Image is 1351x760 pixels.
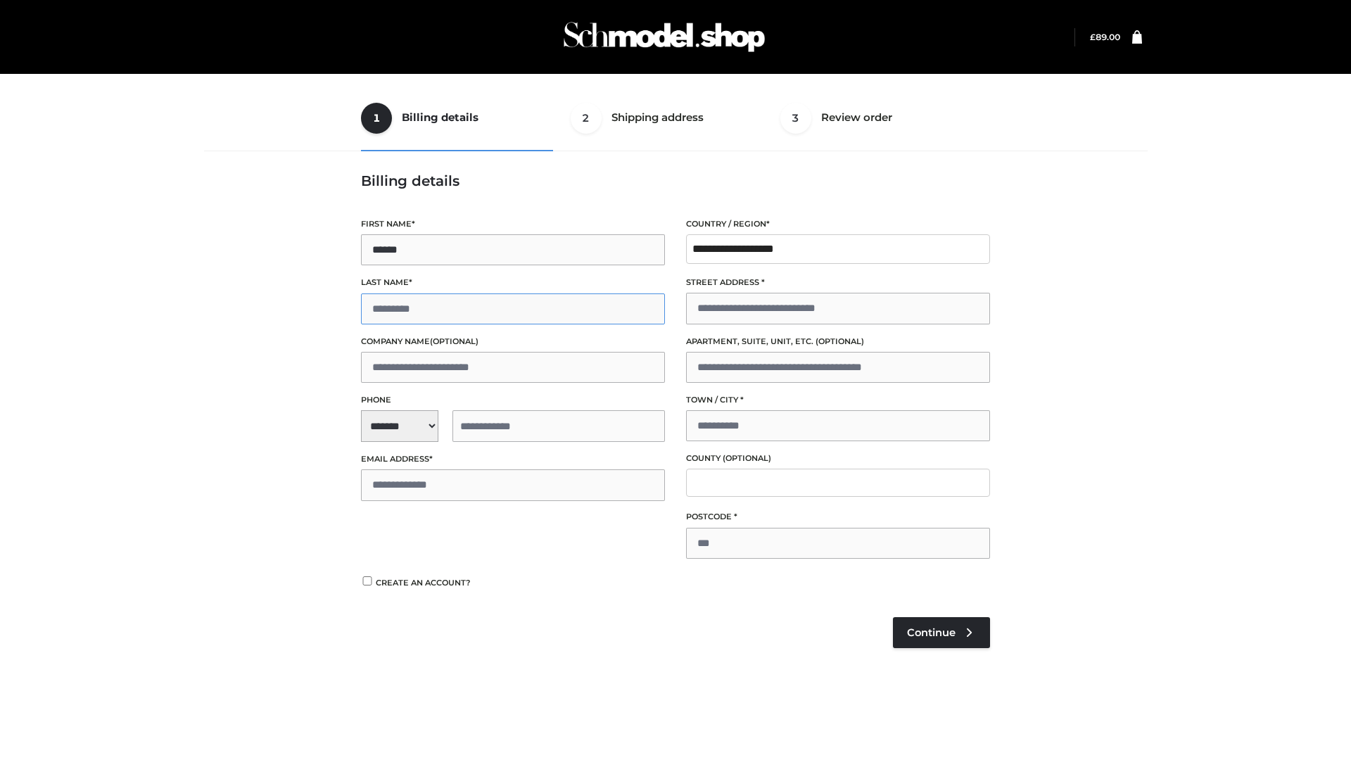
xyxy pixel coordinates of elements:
span: (optional) [816,336,864,346]
label: Postcode [686,510,990,524]
label: County [686,452,990,465]
a: Continue [893,617,990,648]
label: Street address [686,276,990,289]
span: Continue [907,626,956,639]
label: Last name [361,276,665,289]
input: Create an account? [361,576,374,585]
label: Town / City [686,393,990,407]
label: First name [361,217,665,231]
label: Email address [361,452,665,466]
label: Apartment, suite, unit, etc. [686,335,990,348]
label: Country / Region [686,217,990,231]
bdi: 89.00 [1090,32,1120,42]
a: £89.00 [1090,32,1120,42]
span: Create an account? [376,578,471,588]
h3: Billing details [361,172,990,189]
span: (optional) [430,336,478,346]
img: Schmodel Admin 964 [559,9,770,65]
span: £ [1090,32,1096,42]
label: Company name [361,335,665,348]
label: Phone [361,393,665,407]
span: (optional) [723,453,771,463]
